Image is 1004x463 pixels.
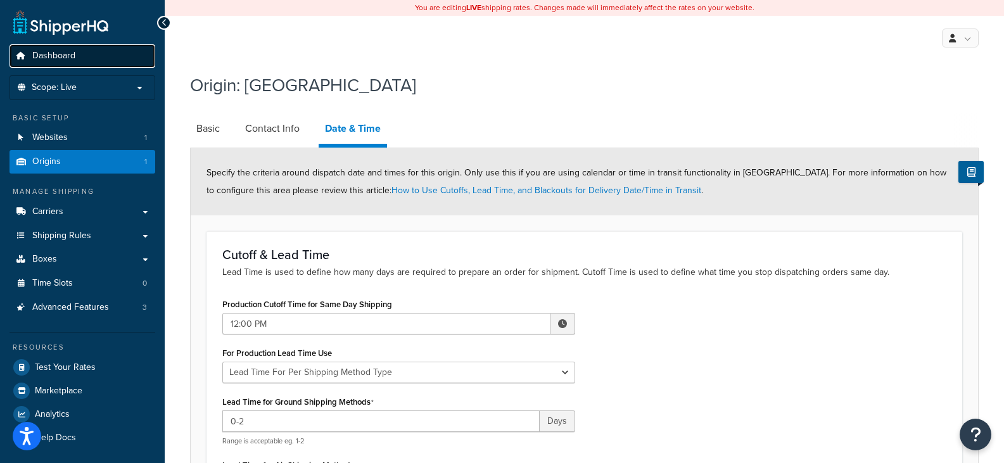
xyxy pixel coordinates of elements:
[190,73,963,98] h1: Origin: [GEOGRAPHIC_DATA]
[222,348,332,358] label: For Production Lead Time Use
[32,278,73,289] span: Time Slots
[319,113,387,148] a: Date & Time
[10,150,155,174] li: Origins
[10,272,155,295] li: Time Slots
[32,132,68,143] span: Websites
[10,296,155,319] li: Advanced Features
[10,186,155,197] div: Manage Shipping
[222,436,575,446] p: Range is acceptable eg. 1-2
[143,302,147,313] span: 3
[10,113,155,124] div: Basic Setup
[32,51,75,61] span: Dashboard
[10,150,155,174] a: Origins1
[10,126,155,149] a: Websites1
[10,44,155,68] a: Dashboard
[222,265,946,279] p: Lead Time is used to define how many days are required to prepare an order for shipment. Cutoff T...
[32,254,57,265] span: Boxes
[10,272,155,295] a: Time Slots0
[222,300,392,309] label: Production Cutoff Time for Same Day Shipping
[207,166,946,197] span: Specify the criteria around dispatch date and times for this origin. Only use this if you are usi...
[958,161,984,183] button: Show Help Docs
[10,126,155,149] li: Websites
[32,82,77,93] span: Scope: Live
[222,397,374,407] label: Lead Time for Ground Shipping Methods
[35,409,70,420] span: Analytics
[32,302,109,313] span: Advanced Features
[35,362,96,373] span: Test Your Rates
[35,386,82,396] span: Marketplace
[466,2,481,13] b: LIVE
[32,206,63,217] span: Carriers
[32,231,91,241] span: Shipping Rules
[10,426,155,449] a: Help Docs
[190,113,226,144] a: Basic
[391,184,701,197] a: How to Use Cutoffs, Lead Time, and Blackouts for Delivery Date/Time in Transit
[32,156,61,167] span: Origins
[540,410,575,432] span: Days
[10,296,155,319] a: Advanced Features3
[144,156,147,167] span: 1
[222,248,946,262] h3: Cutoff & Lead Time
[143,278,147,289] span: 0
[35,433,76,443] span: Help Docs
[10,224,155,248] a: Shipping Rules
[10,248,155,271] a: Boxes
[144,132,147,143] span: 1
[960,419,991,450] button: Open Resource Center
[10,356,155,379] a: Test Your Rates
[239,113,306,144] a: Contact Info
[10,342,155,353] div: Resources
[10,379,155,402] a: Marketplace
[10,200,155,224] a: Carriers
[10,403,155,426] a: Analytics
